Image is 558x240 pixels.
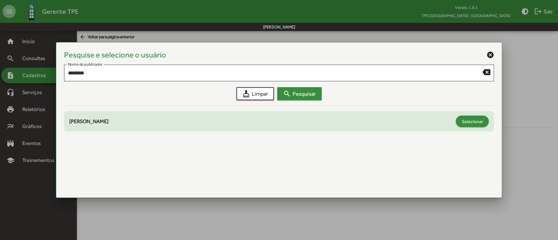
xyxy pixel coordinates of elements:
[486,51,494,59] mat-icon: cancel
[242,88,268,100] span: Limpar
[462,116,483,127] span: Selecionar
[69,118,109,124] span: [PERSON_NAME]
[242,90,250,98] mat-icon: cleaning_services
[482,68,490,76] mat-icon: backspace
[64,50,166,60] h4: Pesquise e selecione o usuário
[236,87,274,100] button: Limpar
[283,90,291,98] mat-icon: search
[283,88,316,100] span: Pesquisar
[277,87,322,100] button: Pesquisar
[456,116,489,127] button: Selecionar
